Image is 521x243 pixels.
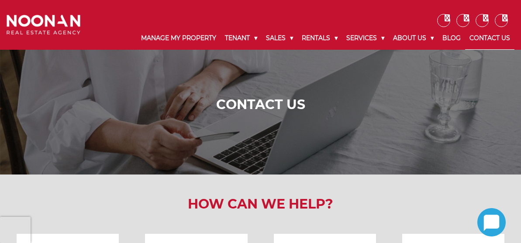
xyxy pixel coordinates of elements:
[389,27,438,49] a: About Us
[342,27,389,49] a: Services
[297,27,342,49] a: Rentals
[262,27,297,49] a: Sales
[438,27,465,49] a: Blog
[137,27,221,49] a: Manage My Property
[465,27,514,50] a: Contact Us
[221,27,262,49] a: Tenant
[9,97,512,113] h1: Contact Us
[7,15,80,35] img: Noonan Real Estate Agency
